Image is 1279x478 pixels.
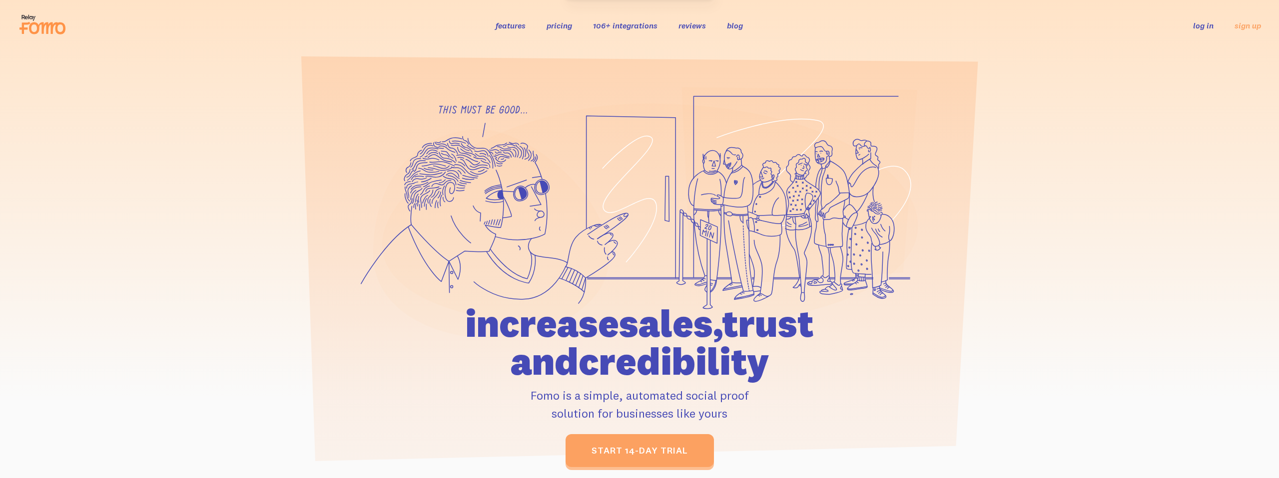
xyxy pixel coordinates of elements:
a: start 14-day trial [566,434,714,467]
p: Fomo is a simple, automated social proof solution for businesses like yours [408,386,871,422]
a: log in [1193,20,1214,30]
h1: increase sales, trust and credibility [408,304,871,380]
a: pricing [547,20,572,30]
a: reviews [678,20,706,30]
a: features [496,20,526,30]
a: 106+ integrations [593,20,657,30]
a: sign up [1235,20,1261,31]
a: blog [727,20,743,30]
